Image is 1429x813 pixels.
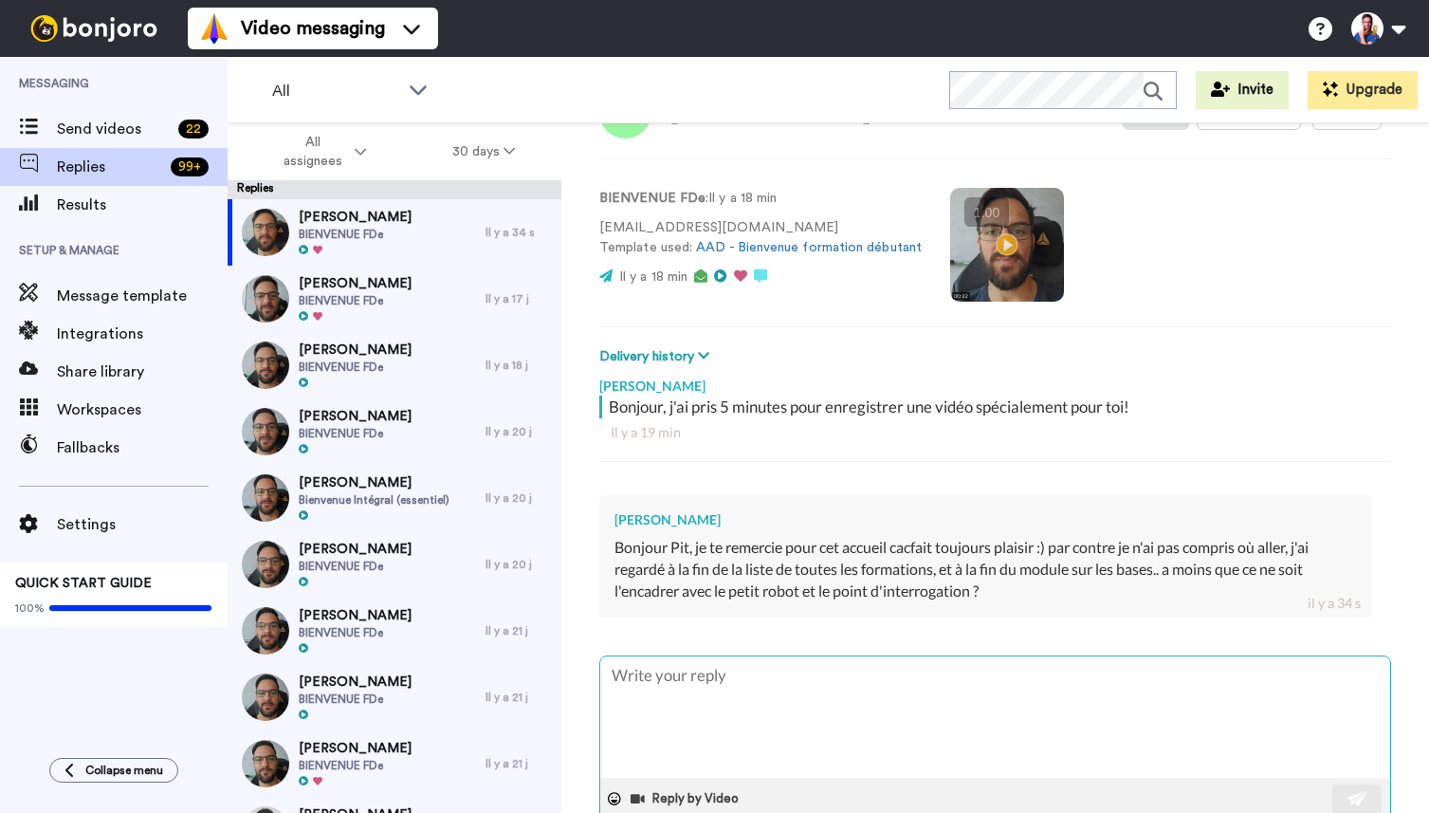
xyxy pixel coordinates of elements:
button: Invite [1196,71,1289,109]
img: vm-color.svg [199,13,229,44]
img: 93610e4e-2fa1-49e0-8489-64b695c5110d-thumb.jpg [242,342,289,389]
div: Il y a 19 min [611,423,1380,442]
span: [PERSON_NAME] [299,208,412,227]
img: d6a23fbb-0656-4ca1-be22-311750d95cb6-thumb.jpg [242,740,289,787]
img: 27955534-c1ec-4c8b-81ba-ede1ae68e5bc-thumb.jpg [242,408,289,455]
a: [PERSON_NAME]BIENVENUE FDeIl y a 21 j [228,598,561,664]
button: Reply by Video [629,785,744,813]
span: Il y a 18 min [619,270,687,284]
div: Il y a 20 j [485,557,552,572]
button: Delivery history [599,346,715,367]
span: Workspaces [57,398,228,421]
a: [PERSON_NAME]BIENVENUE FDeIl y a 20 j [228,398,561,465]
span: [PERSON_NAME] [299,274,412,293]
span: BIENVENUE FDe [299,227,412,242]
a: [PERSON_NAME]BIENVENUE FDeIl y a 21 j [228,664,561,730]
div: [PERSON_NAME] [614,510,1357,529]
div: Il y a 20 j [485,490,552,506]
div: Bonjour Pit, je te remercie pour cet accueil cacfait toujours plaisir :) par contre je n'ai pas c... [614,537,1357,602]
p: : Il y a 18 min [599,189,922,209]
button: Upgrade [1308,71,1418,109]
span: Replies [57,156,163,178]
a: [PERSON_NAME]BIENVENUE FDeIl y a 18 j [228,332,561,398]
p: [EMAIL_ADDRESS][DOMAIN_NAME] Template used: [599,218,922,258]
a: [PERSON_NAME]BIENVENUE FDeIl y a 21 j [228,730,561,797]
span: Settings [57,513,228,536]
span: Fallbacks [57,436,228,459]
span: [PERSON_NAME] [299,739,412,758]
span: [PERSON_NAME] [299,673,412,692]
span: BIENVENUE FDe [299,692,412,707]
img: c6a6b862-c9ae-4dc2-af2d-cec7a89f58ed-thumb.jpg [242,541,289,588]
span: Integrations [57,323,228,345]
img: 6032c3e3-2c18-4ee1-a098-f52c61882c90-thumb.jpg [242,674,289,721]
img: 1639b2f2-80ce-4fb9-963f-1fe45b9da799-thumb.jpg [242,474,289,522]
a: [PERSON_NAME]BIENVENUE FDeIl y a 20 j [228,531,561,598]
span: BIENVENUE FDe [299,559,412,574]
img: 455ccb11-9f4f-446a-a000-36cab0e33091-thumb.jpg [242,275,289,323]
button: Collapse menu [49,758,178,783]
div: Il y a 34 s [485,225,552,240]
a: [PERSON_NAME]BIENVENUE FDeIl y a 34 s [228,199,561,266]
span: [PERSON_NAME] [299,407,412,426]
span: Bienvenue Intégral (essentiel) [299,492,449,508]
span: QUICK START GUIDE [15,577,152,590]
div: Il y a 17 j [485,291,552,306]
a: AAD - Bienvenue formation débutant [696,241,922,254]
span: Send videos [57,118,171,140]
div: Il y a 21 j [485,690,552,705]
span: Share library [57,360,228,383]
a: [PERSON_NAME]BIENVENUE FDeIl y a 17 j [228,266,561,332]
div: [PERSON_NAME] [599,367,1391,396]
div: Il y a 20 j [485,424,552,439]
div: Bonjour, j'ai pris 5 minutes pour enregistrer une vidéo spécialement pour toi! [609,396,1386,418]
span: All assignees [274,133,351,171]
span: Message template [57,285,228,307]
span: BIENVENUE FDe [299,293,412,308]
img: bj-logo-header-white.svg [23,15,165,42]
div: Il y a 18 j [485,358,552,373]
span: BIENVENUE FDe [299,625,412,640]
div: 22 [178,120,209,139]
span: Video messaging [241,15,385,42]
span: [PERSON_NAME] [299,540,412,559]
span: Results [57,194,228,216]
span: [PERSON_NAME] [299,341,412,360]
span: Collapse menu [85,763,163,778]
img: send-white.svg [1347,791,1368,806]
div: Il y a 21 j [485,623,552,638]
button: All assignees [231,125,410,178]
span: [PERSON_NAME] [299,473,449,492]
span: BIENVENUE FDe [299,426,412,441]
div: 99 + [171,157,209,176]
img: f9fab3ff-135c-4039-9dd4-1a988c168665-thumb.jpg [242,209,289,256]
span: BIENVENUE FDe [299,758,412,773]
span: 100% [15,601,45,616]
span: [PERSON_NAME] [299,606,412,625]
img: cc3c08a2-13f0-4137-9b71-092f1d6a26a9-thumb.jpg [242,607,289,655]
div: Replies [228,180,561,199]
div: Il y a 21 j [485,756,552,771]
div: il y a 34 s [1308,594,1361,613]
strong: BIENVENUE FDe [599,192,705,205]
span: BIENVENUE FDe [299,360,412,375]
button: 30 days [410,135,559,169]
span: All [272,80,399,102]
a: [PERSON_NAME]Bienvenue Intégral (essentiel)Il y a 20 j [228,465,561,531]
